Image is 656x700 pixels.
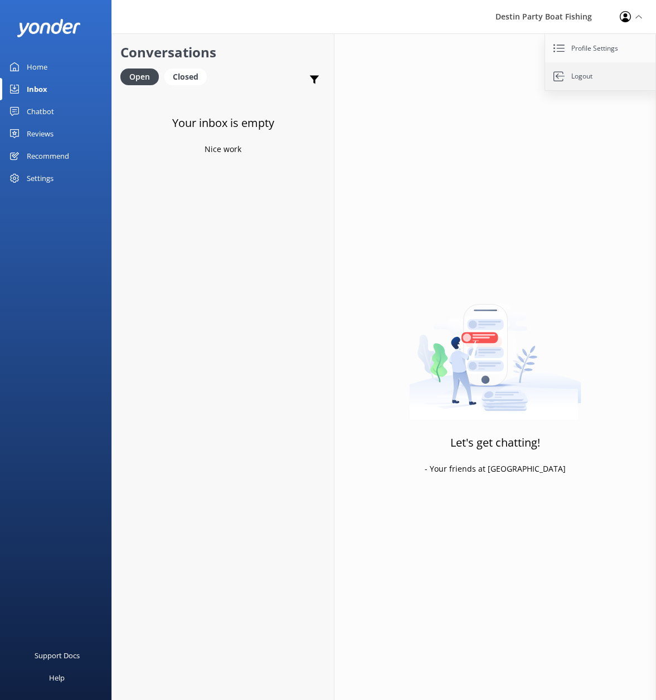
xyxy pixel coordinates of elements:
[49,667,65,689] div: Help
[120,70,164,82] a: Open
[27,167,54,189] div: Settings
[27,78,47,100] div: Inbox
[164,70,212,82] a: Closed
[120,42,325,63] h2: Conversations
[17,19,81,37] img: yonder-white-logo.png
[164,68,207,85] div: Closed
[425,463,566,475] p: - Your friends at [GEOGRAPHIC_DATA]
[450,434,540,452] h3: Let's get chatting!
[27,123,54,145] div: Reviews
[27,100,54,123] div: Chatbot
[27,56,47,78] div: Home
[172,114,274,132] h3: Your inbox is empty
[120,68,159,85] div: Open
[35,644,80,667] div: Support Docs
[409,281,581,420] img: artwork of a man stealing a conversation from at giant smartphone
[205,143,241,155] p: Nice work
[27,145,69,167] div: Recommend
